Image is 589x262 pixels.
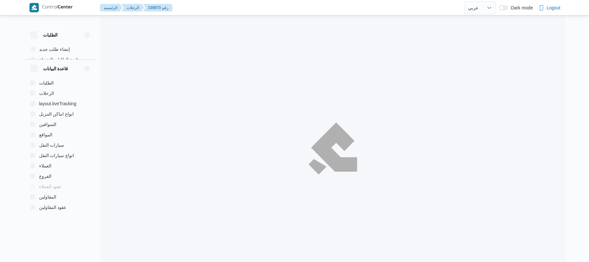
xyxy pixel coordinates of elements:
span: انواع سيارات النقل [39,152,74,159]
span: انواع اماكن التنزيل [39,110,74,118]
button: انواع سيارات النقل [27,150,93,161]
span: Logout [547,4,561,12]
button: layout.liveTracking [27,98,93,109]
span: الرحلات [39,89,54,97]
span: المقاولين [39,193,56,201]
button: عقود المقاولين [27,202,93,212]
h3: الطلبات [43,31,58,39]
button: الفروع [27,171,93,181]
span: المواقع [39,131,52,139]
button: الطلبات [30,31,91,39]
button: اجهزة التليفون [27,212,93,223]
b: Center [58,5,73,10]
button: إنشاء طلب جديد [27,44,93,54]
button: 339870 رقم [143,4,172,12]
button: سيارات النقل [27,140,93,150]
span: Dark mode [508,5,533,10]
span: إنشاء طلب جديد [39,45,70,53]
img: X8yXhbKr1z7QwAAAABJRU5ErkJggg== [29,3,39,12]
div: الطلبات [25,44,96,59]
div: قاعدة البيانات [25,78,96,215]
span: العملاء [39,162,51,170]
button: المواقع [27,130,93,140]
span: متابعة الطلبات النشطة [39,56,82,63]
button: السواقين [27,119,93,130]
button: قاعدة البيانات [30,65,91,73]
span: السواقين [39,120,56,128]
button: انواع اماكن التنزيل [27,109,93,119]
button: الرحلات [121,4,144,12]
span: layout.liveTracking [39,100,76,108]
span: عقود العملاء [39,183,62,190]
img: ILLA Logo [312,126,353,171]
span: اجهزة التليفون [39,214,66,222]
button: عقود العملاء [27,181,93,192]
button: المقاولين [27,192,93,202]
span: الطلبات [39,79,54,87]
button: متابعة الطلبات النشطة [27,54,93,65]
h3: قاعدة البيانات [43,65,68,73]
button: Logout [536,1,563,14]
span: سيارات النقل [39,141,64,149]
button: الرحلات [27,88,93,98]
button: الطلبات [27,78,93,88]
span: الفروع [39,172,51,180]
span: عقود المقاولين [39,203,67,211]
button: الرئيسيه [100,4,123,12]
button: العملاء [27,161,93,171]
